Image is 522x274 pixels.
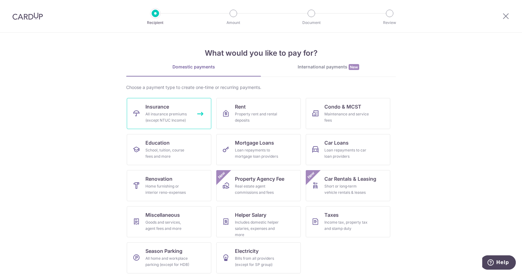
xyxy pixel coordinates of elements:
[127,242,211,273] a: Season ParkingAll home and workplace parking (except for HDB)
[367,20,413,26] p: Review
[145,139,170,146] span: Education
[306,170,390,201] a: Car Rentals & LeasingShort or long‑term vehicle rentals & leasesNew
[235,211,266,219] span: Helper Salary
[217,170,227,180] span: New
[126,48,396,59] h4: What would you like to pay for?
[349,64,359,70] span: New
[324,175,376,183] span: Car Rentals & Leasing
[235,175,284,183] span: Property Agency Fee
[235,147,280,160] div: Loan repayments to mortgage loan providers
[482,255,516,271] iframe: Opens a widget where you can find more information
[306,206,390,237] a: TaxesIncome tax, property tax and stamp duty
[324,211,339,219] span: Taxes
[145,219,190,232] div: Goods and services, agent fees and more
[235,103,246,110] span: Rent
[145,103,169,110] span: Insurance
[306,98,390,129] a: Condo & MCSTMaintenance and service fees
[235,255,280,268] div: Bills from all providers (except for SP group)
[210,20,256,26] p: Amount
[324,139,349,146] span: Car Loans
[216,134,301,165] a: Mortgage LoansLoan repayments to mortgage loan providers
[145,255,190,268] div: All home and workplace parking (except for HDB)
[127,98,211,129] a: InsuranceAll insurance premiums (except NTUC Income)
[216,242,301,273] a: ElectricityBills from all providers (except for SP group)
[288,20,334,26] p: Document
[14,4,27,10] span: Help
[261,64,396,70] div: International payments
[145,211,180,219] span: Miscellaneous
[12,12,43,20] img: CardUp
[324,219,369,232] div: Income tax, property tax and stamp duty
[216,170,301,201] a: Property Agency FeeReal estate agent commissions and feesNew
[145,175,172,183] span: Renovation
[145,147,190,160] div: School, tuition, course fees and more
[127,170,211,201] a: RenovationHome furnishing or interior reno-expenses
[235,111,280,123] div: Property rent and rental deposits
[235,139,274,146] span: Mortgage Loans
[216,206,301,237] a: Helper SalaryIncludes domestic helper salaries, expenses and more
[145,183,190,196] div: Home furnishing or interior reno-expenses
[235,183,280,196] div: Real estate agent commissions and fees
[127,134,211,165] a: EducationSchool, tuition, course fees and more
[324,103,361,110] span: Condo & MCST
[235,247,259,255] span: Electricity
[324,111,369,123] div: Maintenance and service fees
[126,84,396,91] div: Choose a payment type to create one-time or recurring payments.
[126,64,261,70] div: Domestic payments
[306,134,390,165] a: Car LoansLoan repayments to car loan providers
[324,147,369,160] div: Loan repayments to car loan providers
[127,206,211,237] a: MiscellaneousGoods and services, agent fees and more
[306,170,316,180] span: New
[145,111,190,123] div: All insurance premiums (except NTUC Income)
[132,20,178,26] p: Recipient
[235,219,280,238] div: Includes domestic helper salaries, expenses and more
[145,247,182,255] span: Season Parking
[324,183,369,196] div: Short or long‑term vehicle rentals & leases
[216,98,301,129] a: RentProperty rent and rental deposits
